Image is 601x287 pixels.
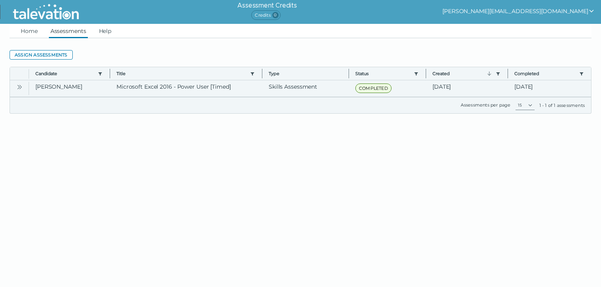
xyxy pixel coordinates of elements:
[237,1,297,10] h6: Assessment Credits
[346,65,351,82] button: Column resize handle
[19,24,39,38] a: Home
[272,12,279,18] span: 0
[49,24,88,38] a: Assessments
[426,80,508,97] clr-dg-cell: [DATE]
[442,6,595,16] button: show user actions
[355,70,411,77] button: Status
[107,65,112,82] button: Column resize handle
[355,83,392,93] span: COMPLETED
[539,102,585,109] div: 1 - 1 of 1 assessments
[423,65,428,82] button: Column resize handle
[461,102,511,108] label: Assessments per page
[16,84,23,90] cds-icon: Open
[251,10,280,20] span: Credits
[110,80,262,97] clr-dg-cell: Microsoft Excel 2016 - Power User [Timed]
[35,70,95,77] button: Candidate
[10,2,82,22] img: Talevation_Logo_Transparent_white.png
[514,70,576,77] button: Completed
[29,80,110,97] clr-dg-cell: [PERSON_NAME]
[15,82,24,91] button: Open
[505,65,510,82] button: Column resize handle
[432,70,492,77] button: Created
[508,80,591,97] clr-dg-cell: [DATE]
[269,70,342,77] span: Type
[10,50,73,60] button: Assign assessments
[97,24,113,38] a: Help
[260,65,265,82] button: Column resize handle
[116,70,247,77] button: Title
[262,80,349,97] clr-dg-cell: Skills Assessment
